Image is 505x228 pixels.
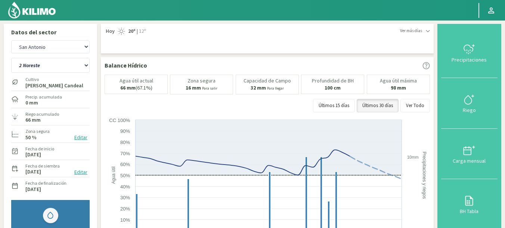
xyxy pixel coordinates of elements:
[400,28,422,34] span: Ver más días
[120,217,130,223] text: 10%
[137,28,138,35] span: |
[325,84,341,91] b: 100 cm
[105,61,147,70] p: Balance Hídrico
[111,166,116,184] text: Agua útil
[120,206,130,212] text: 20%
[120,85,152,91] p: (67.1%)
[441,28,498,78] button: Precipitaciones
[25,187,41,192] label: [DATE]
[120,128,130,134] text: 90%
[120,140,130,145] text: 80%
[443,107,495,113] div: Riego
[443,158,495,163] div: Carga mensual
[25,180,66,187] label: Fecha de finalización
[443,209,495,214] div: BH Tabla
[25,146,54,152] label: Fecha de inicio
[120,195,130,200] text: 30%
[313,99,355,112] button: Últimos 15 días
[391,84,406,91] b: 98 mm
[441,129,498,179] button: Carga mensual
[7,1,56,19] img: Kilimo
[25,169,41,174] label: [DATE]
[25,135,37,140] label: 50 %
[120,184,130,190] text: 40%
[25,111,59,118] label: Riego acumulado
[72,133,90,142] button: Editar
[441,78,498,128] button: Riego
[188,78,216,84] p: Zona segura
[380,78,417,84] p: Agua útil máxima
[120,84,136,91] b: 66 mm
[186,84,201,91] b: 16 mm
[120,162,130,167] text: 60%
[128,28,136,34] strong: 20º
[312,78,354,84] p: Profundidad de BH
[120,151,130,156] text: 70%
[422,152,427,199] text: Precipitaciones y riegos
[120,173,130,178] text: 50%
[407,155,419,159] text: 10mm
[25,76,83,83] label: Cultivo
[357,99,399,112] button: Últimos 30 días
[25,152,41,157] label: [DATE]
[25,100,38,105] label: 0 mm
[25,94,62,100] label: Precip. acumulada
[244,78,291,84] p: Capacidad de Campo
[105,28,115,35] span: Hoy
[251,84,266,91] b: 32 mm
[72,168,90,177] button: Editar
[443,57,495,62] div: Precipitaciones
[400,99,430,112] button: Ver Todo
[120,78,153,84] p: Agua útil actual
[25,118,41,122] label: 66 mm
[25,163,60,169] label: Fecha de siembra
[25,128,50,135] label: Zona segura
[109,118,130,123] text: CC 100%
[11,28,90,37] p: Datos del sector
[138,28,146,35] span: 12º
[202,86,217,91] small: Para salir
[25,83,83,88] label: [PERSON_NAME] Candeal
[267,86,284,91] small: Para llegar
